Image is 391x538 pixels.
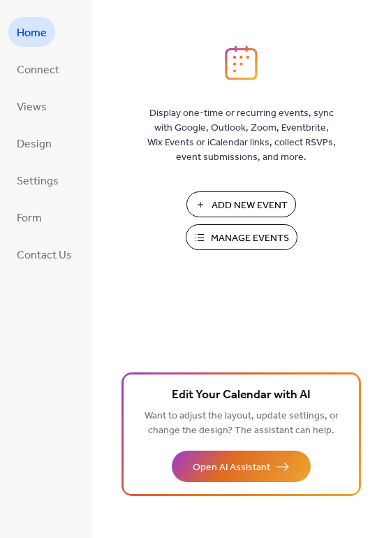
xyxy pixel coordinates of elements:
span: Want to adjust the layout, update settings, or change the design? The assistant can help. [145,407,339,440]
a: Settings [8,165,67,195]
img: logo_icon.svg [225,45,257,80]
a: Views [8,91,55,121]
a: Form [8,202,50,232]
span: Home [17,22,47,44]
span: Connect [17,59,59,81]
span: Contact Us [17,245,72,266]
span: Display one-time or recurring events, sync with Google, Outlook, Zoom, Eventbrite, Wix Events or ... [147,106,336,165]
span: Manage Events [211,231,289,246]
span: Add New Event [212,198,288,213]
a: Design [8,128,60,158]
button: Open AI Assistant [172,451,311,482]
a: Connect [8,54,68,84]
span: Views [17,96,47,118]
span: Settings [17,170,59,192]
button: Manage Events [186,224,297,250]
span: Form [17,208,42,229]
span: Open AI Assistant [193,460,270,475]
a: Home [8,17,55,47]
span: Design [17,133,52,155]
a: Contact Us [8,239,80,269]
button: Add New Event [186,191,296,217]
span: Edit Your Calendar with AI [172,386,311,405]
